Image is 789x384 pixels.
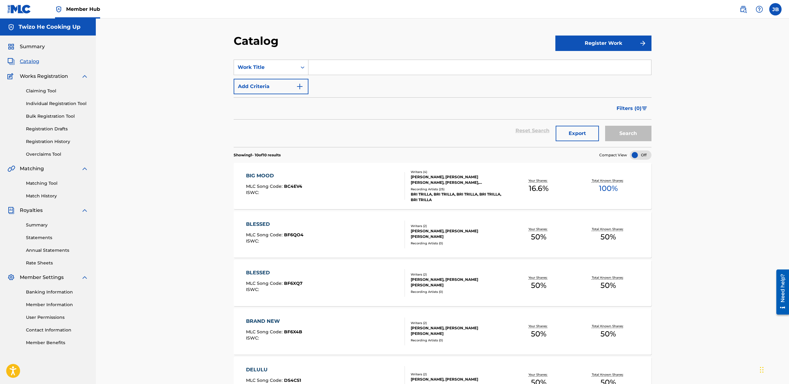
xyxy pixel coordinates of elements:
div: [PERSON_NAME], [PERSON_NAME] [411,377,504,382]
span: BF6X4B [284,329,302,335]
a: Overclaims Tool [26,151,88,158]
span: Works Registration [20,73,68,80]
p: Total Known Shares: [592,227,625,231]
p: Total Known Shares: [592,324,625,328]
img: Top Rightsholder [55,6,62,13]
span: MLC Song Code : [246,281,284,286]
span: 50 % [531,328,546,340]
p: Your Shares: [528,178,549,183]
span: MLC Song Code : [246,378,284,383]
a: BIG MOODMLC Song Code:BC4EV4ISWC:Writers (4)[PERSON_NAME], [PERSON_NAME] [PERSON_NAME], [PERSON_N... [234,163,651,209]
p: Showing 1 - 10 of 10 results [234,152,281,158]
button: Register Work [555,36,651,51]
h5: Twizo He Cooking Up [19,23,80,31]
img: Accounts [7,23,15,31]
p: Your Shares: [528,227,549,231]
p: Total Known Shares: [592,372,625,377]
div: Writers ( 4 ) [411,170,504,174]
p: Your Shares: [528,372,549,377]
button: Filters (0) [613,101,651,116]
div: [PERSON_NAME], [PERSON_NAME] [PERSON_NAME] [411,277,504,288]
span: Compact View [599,152,627,158]
div: BRI TRILLA, BRI TRILLA, BRI TRILLA, BRI TRILLA, BRI TRILLA [411,192,504,203]
span: ISWC : [246,335,261,341]
span: ISWC : [246,190,261,195]
span: 50 % [600,280,616,291]
h2: Catalog [234,34,282,48]
a: Member Information [26,302,88,308]
span: 50 % [531,280,546,291]
span: ISWC : [246,238,261,244]
div: Writers ( 2 ) [411,272,504,277]
a: Match History [26,193,88,199]
span: 50 % [600,231,616,243]
a: CatalogCatalog [7,58,39,65]
img: MLC Logo [7,5,31,14]
img: 9d2ae6d4665cec9f34b9.svg [296,83,303,90]
img: help [756,6,763,13]
a: SummarySummary [7,43,45,50]
p: Total Known Shares: [592,275,625,280]
span: Matching [20,165,44,172]
span: DS4CS1 [284,378,301,383]
a: Claiming Tool [26,88,88,94]
a: Matching Tool [26,180,88,187]
span: Royalties [20,207,43,214]
img: expand [81,165,88,172]
a: Bulk Registration Tool [26,113,88,120]
a: Registration Drafts [26,126,88,132]
a: BRAND NEWMLC Song Code:BF6X4BISWC:Writers (2)[PERSON_NAME], [PERSON_NAME] [PERSON_NAME]Recording ... [234,308,651,355]
div: [PERSON_NAME], [PERSON_NAME] [PERSON_NAME], [PERSON_NAME], [PERSON_NAME] [411,174,504,185]
iframe: Chat Widget [758,354,789,384]
a: User Permissions [26,314,88,321]
span: BF6XQ7 [284,281,303,286]
div: [PERSON_NAME], [PERSON_NAME] [PERSON_NAME] [411,228,504,239]
a: Statements [26,234,88,241]
p: Your Shares: [528,275,549,280]
div: DELULU [246,366,301,373]
div: BLESSED [246,221,303,228]
a: Contact Information [26,327,88,333]
button: Add Criteria [234,79,308,94]
span: 16.6 % [529,183,549,194]
a: BLESSEDMLC Song Code:BF6QO4ISWC:Writers (2)[PERSON_NAME], [PERSON_NAME] [PERSON_NAME]Recording Ar... [234,211,651,258]
a: Individual Registration Tool [26,100,88,107]
div: Recording Artists ( 0 ) [411,338,504,343]
div: User Menu [769,3,782,15]
div: Help [753,3,766,15]
span: MLC Song Code : [246,184,284,189]
p: Your Shares: [528,324,549,328]
iframe: Resource Center [772,267,789,317]
div: [PERSON_NAME], [PERSON_NAME] [PERSON_NAME] [411,325,504,336]
img: filter [642,107,647,110]
img: Summary [7,43,15,50]
div: Recording Artists ( 0 ) [411,289,504,294]
div: Recording Artists ( 0 ) [411,241,504,246]
div: BRAND NEW [246,318,302,325]
span: BF6QO4 [284,232,303,238]
a: Member Benefits [26,340,88,346]
a: Public Search [737,3,749,15]
img: f7272a7cc735f4ea7f67.svg [639,40,647,47]
img: Catalog [7,58,15,65]
span: BC4EV4 [284,184,302,189]
span: Catalog [20,58,39,65]
div: Writers ( 2 ) [411,224,504,228]
div: Recording Artists ( 25 ) [411,187,504,192]
span: MLC Song Code : [246,232,284,238]
span: Summary [20,43,45,50]
a: Registration History [26,138,88,145]
img: Works Registration [7,73,15,80]
div: Writers ( 2 ) [411,321,504,325]
div: Drag [760,361,764,379]
span: Filters ( 0 ) [617,105,642,112]
p: Total Known Shares: [592,178,625,183]
button: Export [556,126,599,141]
span: Member Settings [20,274,64,281]
span: Member Hub [66,6,100,13]
a: BLESSEDMLC Song Code:BF6XQ7ISWC:Writers (2)[PERSON_NAME], [PERSON_NAME] [PERSON_NAME]Recording Ar... [234,260,651,306]
a: Summary [26,222,88,228]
